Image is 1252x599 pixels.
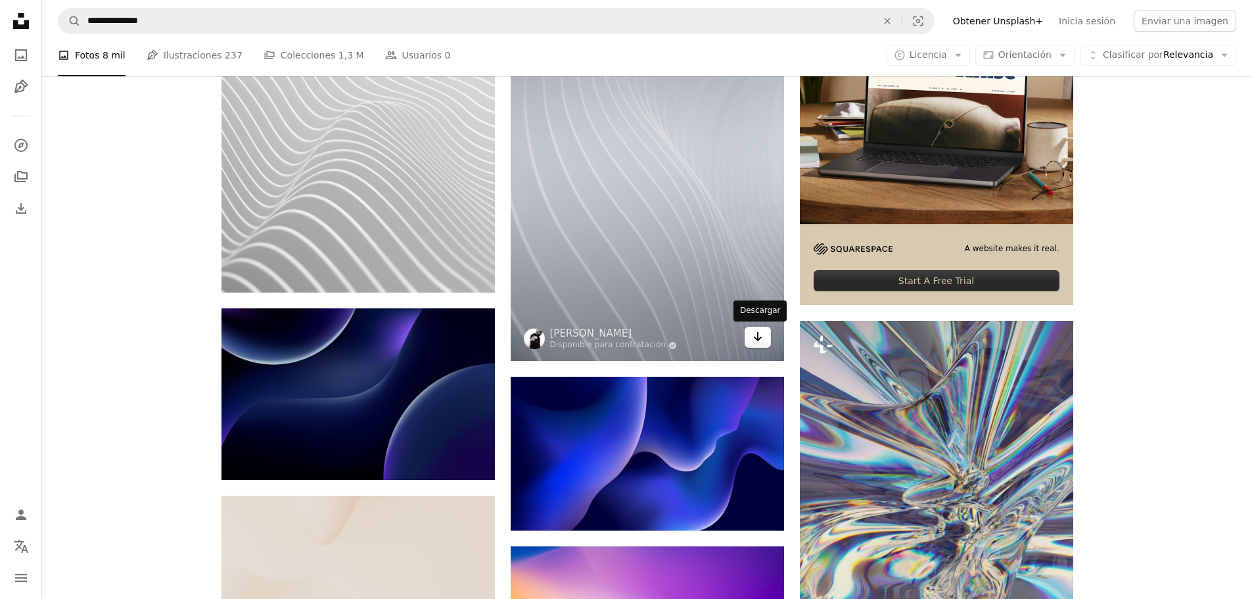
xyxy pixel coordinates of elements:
[975,45,1075,66] button: Orientación
[550,327,678,340] a: [PERSON_NAME]
[8,533,34,560] button: Idioma
[264,34,364,76] a: Colecciones 1,3 M
[338,48,364,62] span: 1,3 M
[550,340,678,350] a: Disponible para contratación
[225,48,243,62] span: 237
[902,9,934,34] button: Búsqueda visual
[147,34,243,76] a: Ilustraciones 237
[385,34,451,76] a: Usuarios 0
[8,565,34,591] button: Menú
[814,243,893,254] img: file-1705255347840-230a6ab5bca9image
[8,164,34,190] a: Colecciones
[910,49,947,60] span: Licencia
[998,49,1052,60] span: Orientación
[965,243,1059,254] span: A website makes it real.
[8,195,34,222] a: Historial de descargas
[524,328,545,349] img: Ve al perfil de Jean-Philippe Delberghe
[745,327,771,348] a: Descargar
[221,116,495,128] a: Un fondo blanco abstracto con líneas onduladas
[8,132,34,158] a: Explorar
[800,558,1073,569] a: Una imagen generada por computadora de una flor
[58,9,81,34] button: Buscar en Unsplash
[58,8,935,34] form: Encuentra imágenes en todo el sitio
[511,377,784,531] img: Pintura abstracta amarilla y blanca
[887,45,970,66] button: Licencia
[1134,11,1236,32] button: Enviar una imagen
[733,300,787,322] div: Descargar
[873,9,902,34] button: Borrar
[8,8,34,37] a: Inicio — Unsplash
[221,388,495,400] a: Patrón de fondo
[1103,49,1163,60] span: Clasificar por
[1080,45,1236,66] button: Clasificar porRelevancia
[8,502,34,528] a: Iniciar sesión / Registrarse
[8,42,34,68] a: Fotos
[511,448,784,460] a: Pintura abstracta amarilla y blanca
[814,270,1059,291] div: Start A Free Trial
[221,308,495,479] img: Patrón de fondo
[1103,49,1213,62] span: Relevancia
[945,11,1051,32] a: Obtener Unsplash+
[8,74,34,100] a: Ilustraciones
[511,150,784,162] a: Un primer plano de una pared blanca con líneas onduladas
[445,48,451,62] span: 0
[1051,11,1123,32] a: Inicia sesión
